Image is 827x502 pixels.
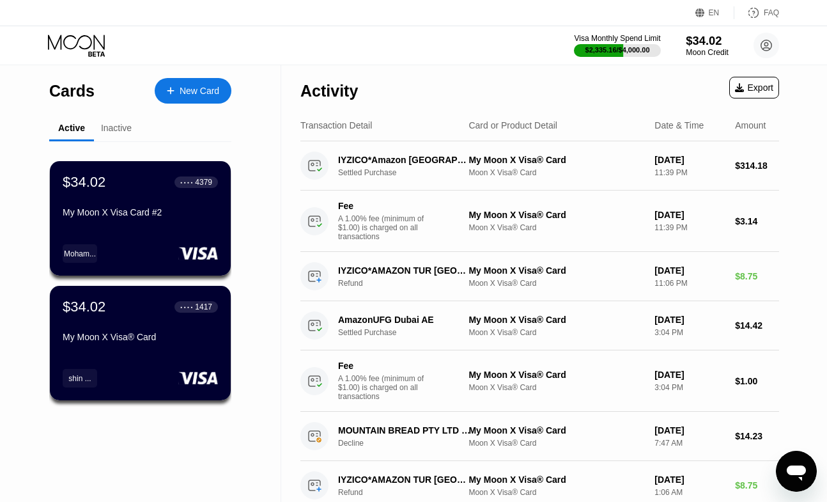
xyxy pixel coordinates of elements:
div: Moon X Visa® Card [468,328,644,337]
div: 11:39 PM [654,168,725,177]
div: [DATE] [654,155,725,165]
div: $1.00 [735,376,779,386]
div: [DATE] [654,475,725,485]
div: My Moon X Visa® Card [468,315,644,325]
div: Moon X Visa® Card [468,168,644,177]
div: IYZICO*Amazon [GEOGRAPHIC_DATA] Pe [GEOGRAPHIC_DATA] TR [338,155,470,165]
div: Visa Monthly Spend Limit [574,34,660,43]
div: New Card [155,78,231,104]
div: Cards [49,82,95,100]
div: $34.02● ● ● ●1417My Moon X Visa® Cardshin ... [50,286,231,400]
div: Moon X Visa® Card [468,383,644,392]
div: 7:47 AM [654,439,725,448]
div: Settled Purchase [338,328,481,337]
div: ● ● ● ● [180,180,193,184]
div: $3.14 [735,216,779,226]
div: EN [709,8,720,17]
div: My Moon X Visa® Card [468,425,644,435]
div: Export [729,77,779,98]
div: MOUNTAIN BREAD PTY LTD RESERVOIR AU [338,425,470,435]
div: [DATE] [654,265,725,276]
div: [DATE] [654,210,725,220]
div: A 1.00% fee (minimum of $1.00) is charged on all transactions [338,214,434,241]
div: My Moon X Visa® Card [63,332,218,342]
div: Active [58,123,85,133]
div: FAQ [764,8,779,17]
div: My Moon X Visa® Card [468,475,644,485]
div: Fee [338,201,428,211]
div: [DATE] [654,425,725,435]
div: IYZICO*AMAZON TUR [GEOGRAPHIC_DATA] TR [338,475,470,485]
div: IYZICO*Amazon [GEOGRAPHIC_DATA] Pe [GEOGRAPHIC_DATA] TRSettled PurchaseMy Moon X Visa® CardMoon X... [300,141,779,191]
div: Visa Monthly Spend Limit$2,335.16/$4,000.00 [574,34,660,57]
div: Moon X Visa® Card [468,279,644,288]
div: Date & Time [654,120,704,130]
div: Moham... [63,244,97,263]
div: Refund [338,279,481,288]
div: Amount [735,120,766,130]
div: Card or Product Detail [468,120,557,130]
div: FeeA 1.00% fee (minimum of $1.00) is charged on all transactionsMy Moon X Visa® CardMoon X Visa® ... [300,191,779,252]
div: Transaction Detail [300,120,372,130]
div: MOUNTAIN BREAD PTY LTD RESERVOIR AUDeclineMy Moon X Visa® CardMoon X Visa® Card[DATE]7:47 AM$14.23 [300,412,779,461]
div: [DATE] [654,315,725,325]
div: $8.75 [735,480,779,490]
div: Settled Purchase [338,168,481,177]
div: FAQ [734,6,779,19]
div: 4379 [195,178,212,187]
div: Refund [338,488,481,497]
div: 1417 [195,302,212,311]
div: My Moon X Visa Card #2 [63,207,218,217]
div: [DATE] [654,370,725,380]
div: Decline [338,439,481,448]
div: shin ... [68,374,91,383]
div: $8.75 [735,271,779,281]
div: IYZICO*AMAZON TUR [GEOGRAPHIC_DATA] TRRefundMy Moon X Visa® CardMoon X Visa® Card[DATE]11:06 PM$8.75 [300,252,779,301]
div: 3:04 PM [654,383,725,392]
div: $34.02 [63,299,105,315]
div: Activity [300,82,358,100]
div: 3:04 PM [654,328,725,337]
div: Moon X Visa® Card [468,223,644,232]
div: Inactive [101,123,132,133]
div: $34.02 [63,174,105,191]
div: Moham... [64,249,96,258]
div: IYZICO*AMAZON TUR [GEOGRAPHIC_DATA] TR [338,265,470,276]
div: FeeA 1.00% fee (minimum of $1.00) is charged on all transactionsMy Moon X Visa® CardMoon X Visa® ... [300,350,779,412]
div: Export [735,82,773,93]
div: $34.02Moon Credit [686,34,729,57]
div: A 1.00% fee (minimum of $1.00) is charged on all transactions [338,374,434,401]
div: 11:06 PM [654,279,725,288]
div: ● ● ● ● [180,305,193,309]
div: My Moon X Visa® Card [468,265,644,276]
div: 1:06 AM [654,488,725,497]
div: 11:39 PM [654,223,725,232]
div: Moon X Visa® Card [468,439,644,448]
div: $14.42 [735,320,779,331]
div: $14.23 [735,431,779,441]
div: My Moon X Visa® Card [468,370,644,380]
div: Moon Credit [686,48,729,57]
div: $34.02 [686,34,729,47]
iframe: Button to launch messaging window, conversation in progress [776,451,817,492]
div: EN [695,6,734,19]
div: Fee [338,361,428,371]
div: $34.02● ● ● ●4379My Moon X Visa Card #2Moham... [50,161,231,276]
div: My Moon X Visa® Card [468,210,644,220]
div: My Moon X Visa® Card [468,155,644,165]
div: $314.18 [735,161,779,171]
div: Moon X Visa® Card [468,488,644,497]
div: shin ... [63,369,97,388]
div: AmazonUFG Dubai AESettled PurchaseMy Moon X Visa® CardMoon X Visa® Card[DATE]3:04 PM$14.42 [300,301,779,350]
div: AmazonUFG Dubai AE [338,315,470,325]
div: New Card [180,86,219,97]
div: $2,335.16 / $4,000.00 [585,46,650,54]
